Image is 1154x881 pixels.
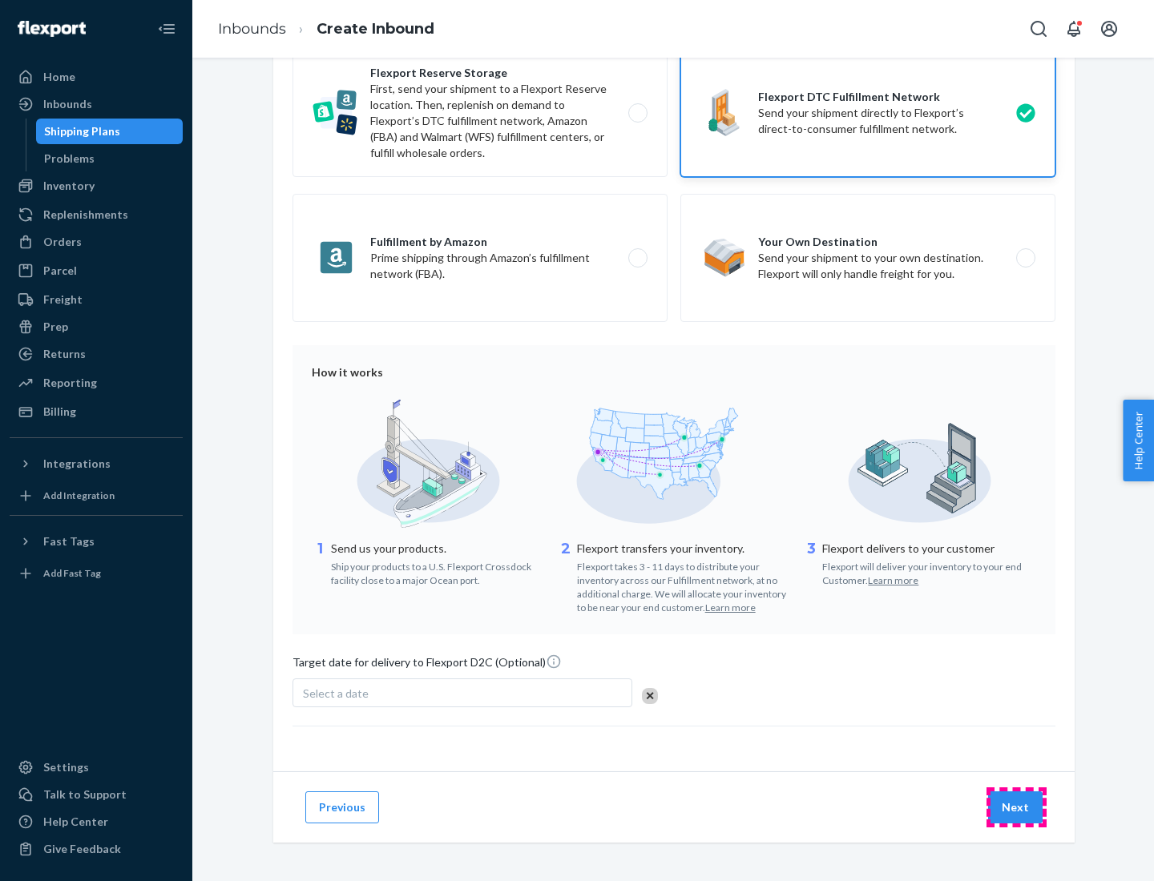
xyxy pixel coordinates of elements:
[10,287,183,312] a: Freight
[312,539,328,587] div: 1
[43,292,83,308] div: Freight
[43,786,127,803] div: Talk to Support
[1093,13,1125,45] button: Open account menu
[10,202,183,227] a: Replenishments
[43,234,82,250] div: Orders
[10,529,183,554] button: Fast Tags
[43,346,86,362] div: Returns
[43,375,97,391] div: Reporting
[43,456,111,472] div: Integrations
[43,319,68,335] div: Prep
[10,754,183,780] a: Settings
[10,258,183,284] a: Parcel
[331,541,545,557] p: Send us your products.
[10,809,183,835] a: Help Center
[43,489,115,502] div: Add Integration
[10,782,183,807] a: Talk to Support
[868,573,918,587] button: Learn more
[43,207,128,223] div: Replenishments
[10,341,183,367] a: Returns
[1123,400,1154,481] button: Help Center
[18,21,86,37] img: Flexport logo
[331,557,545,587] div: Ship your products to a U.S. Flexport Crossdock facility close to a major Ocean port.
[10,370,183,396] a: Reporting
[43,566,101,580] div: Add Fast Tag
[10,561,183,586] a: Add Fast Tag
[10,483,183,509] a: Add Integration
[317,20,434,38] a: Create Inbound
[312,364,1036,380] div: How it works
[151,13,183,45] button: Close Navigation
[10,91,183,117] a: Inbounds
[43,96,92,112] div: Inbounds
[44,123,120,139] div: Shipping Plans
[577,541,791,557] p: Flexport transfers your inventory.
[822,557,1036,587] div: Flexport will deliver your inventory to your end Customer.
[10,229,183,255] a: Orders
[803,539,819,587] div: 3
[988,791,1043,823] button: Next
[558,539,574,615] div: 2
[218,20,286,38] a: Inbounds
[44,151,95,167] div: Problems
[43,263,77,279] div: Parcel
[43,814,108,830] div: Help Center
[10,399,183,424] a: Billing
[43,404,76,420] div: Billing
[43,69,75,85] div: Home
[43,841,121,857] div: Give Feedback
[10,836,183,862] button: Give Feedback
[205,6,447,53] ol: breadcrumbs
[10,173,183,199] a: Inventory
[10,451,183,477] button: Integrations
[303,686,369,700] span: Select a date
[705,601,756,614] button: Learn more
[293,654,562,677] span: Target date for delivery to Flexport D2C (Optional)
[10,64,183,90] a: Home
[10,314,183,340] a: Prep
[305,791,379,823] button: Previous
[43,533,95,549] div: Fast Tags
[36,119,184,144] a: Shipping Plans
[43,759,89,775] div: Settings
[1023,13,1055,45] button: Open Search Box
[43,178,95,194] div: Inventory
[577,557,791,615] div: Flexport takes 3 - 11 days to distribute your inventory across our Fulfillment network, at no add...
[36,146,184,171] a: Problems
[1058,13,1090,45] button: Open notifications
[822,541,1036,557] p: Flexport delivers to your customer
